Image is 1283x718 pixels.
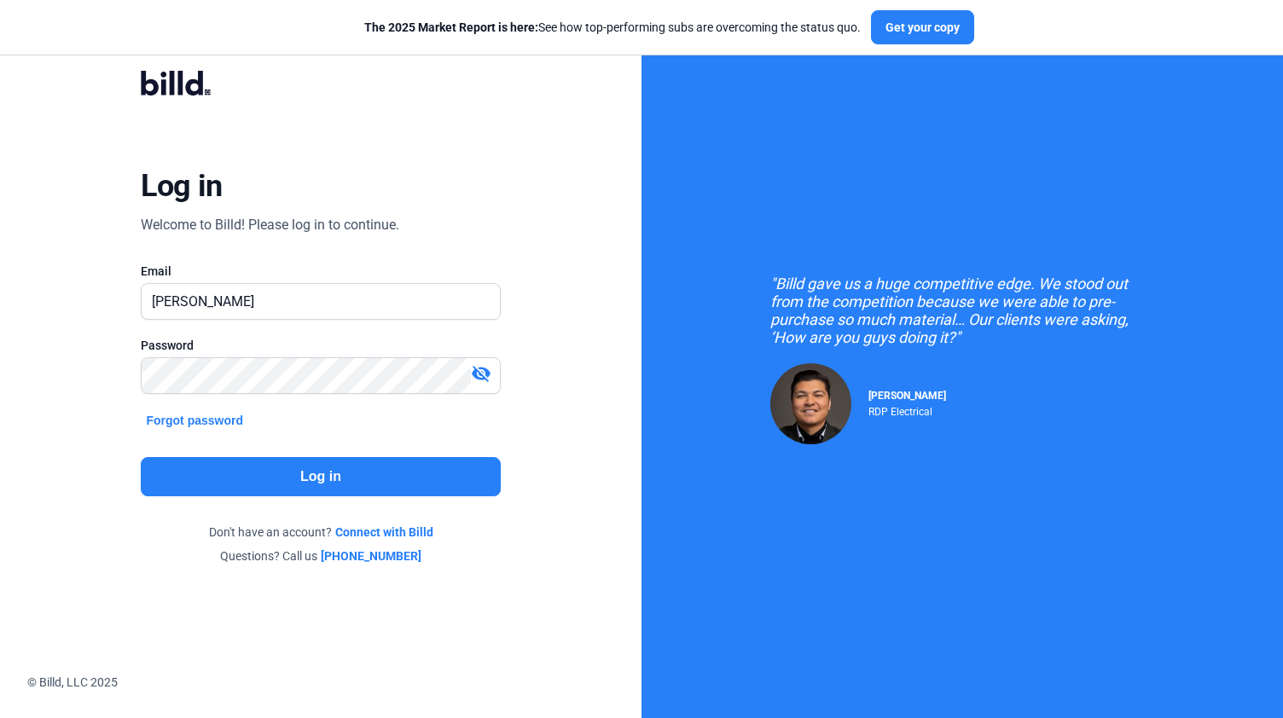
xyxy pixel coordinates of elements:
div: See how top-performing subs are overcoming the status quo. [364,19,861,36]
button: Forgot password [141,411,248,430]
div: Don't have an account? [141,524,500,541]
div: Questions? Call us [141,547,500,565]
mat-icon: visibility_off [471,363,491,384]
div: Welcome to Billd! Please log in to continue. [141,215,399,235]
button: Get your copy [871,10,974,44]
span: [PERSON_NAME] [868,390,946,402]
a: Connect with Billd [335,524,433,541]
div: Password [141,337,500,354]
img: Raul Pacheco [770,363,851,444]
a: [PHONE_NUMBER] [321,547,421,565]
div: "Billd gave us a huge competitive edge. We stood out from the competition because we were able to... [770,275,1154,346]
button: Log in [141,457,500,496]
div: Log in [141,167,222,205]
div: Email [141,263,500,280]
span: The 2025 Market Report is here: [364,20,538,34]
div: RDP Electrical [868,402,946,418]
